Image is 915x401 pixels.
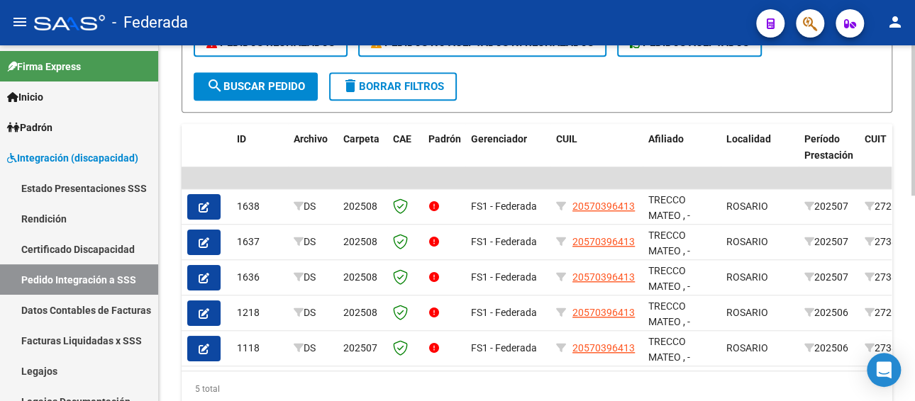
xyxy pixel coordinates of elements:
div: 202507 [804,269,853,286]
div: 1218 [237,305,282,321]
span: Carpeta [343,133,379,145]
span: ROSARIO [726,271,768,283]
div: DS [294,305,332,321]
span: FS1 - Federada [471,236,537,247]
span: 20570396413 [572,236,635,247]
div: DS [294,234,332,250]
datatable-header-cell: Afiliado [643,124,721,186]
datatable-header-cell: Carpeta [338,124,387,186]
span: CAE [393,133,411,145]
span: Borrar Filtros [342,80,444,93]
div: 202507 [804,234,853,250]
span: Buscar Pedido [206,80,305,93]
span: TRECCO MATEO , - [648,336,690,363]
mat-icon: search [206,77,223,94]
div: 1118 [237,340,282,356]
span: ROSARIO [726,342,768,354]
div: DS [294,269,332,286]
span: TRECCO MATEO , - [648,265,690,293]
span: ROSARIO [726,200,768,212]
div: 1636 [237,269,282,286]
div: Open Intercom Messenger [867,353,901,387]
span: 20570396413 [572,200,635,212]
div: 1637 [237,234,282,250]
span: 202507 [343,342,377,354]
button: Buscar Pedido [194,72,318,101]
span: Padrón [7,120,52,135]
div: 1638 [237,198,282,215]
span: Padrón [428,133,461,145]
span: 202508 [343,236,377,247]
span: 20570396413 [572,342,635,354]
mat-icon: delete [342,77,359,94]
mat-icon: person [887,13,904,30]
span: Período Prestación [804,133,853,161]
span: 20570396413 [572,271,635,283]
span: ROSARIO [726,307,768,318]
span: FS1 - Federada [471,307,537,318]
span: CUIT [865,133,887,145]
datatable-header-cell: Localidad [721,124,799,186]
span: Firma Express [7,59,81,74]
datatable-header-cell: Archivo [288,124,338,186]
span: CUIL [556,133,577,145]
datatable-header-cell: Gerenciador [465,124,550,186]
span: 202508 [343,307,377,318]
mat-icon: menu [11,13,28,30]
span: ID [237,133,246,145]
span: FS1 - Federada [471,271,537,283]
span: Gerenciador [471,133,527,145]
div: DS [294,340,332,356]
datatable-header-cell: ID [231,124,288,186]
span: FS1 - Federada [471,342,537,354]
span: - Federada [112,7,188,38]
datatable-header-cell: Padrón [423,124,465,186]
span: ROSARIO [726,236,768,247]
datatable-header-cell: CUIL [550,124,643,186]
div: 202506 [804,305,853,321]
div: 202507 [804,198,853,215]
span: Inicio [7,89,43,105]
button: Borrar Filtros [329,72,457,101]
datatable-header-cell: Período Prestación [799,124,859,186]
span: TRECCO MATEO , - [648,194,690,222]
span: 202508 [343,271,377,283]
div: DS [294,198,332,215]
span: 202508 [343,200,377,212]
span: Integración (discapacidad) [7,150,138,166]
span: Afiliado [648,133,684,145]
span: FS1 - Federada [471,200,537,212]
span: TRECCO MATEO , - [648,300,690,328]
span: TRECCO MATEO , - [648,230,690,257]
datatable-header-cell: CAE [387,124,423,186]
span: Localidad [726,133,771,145]
span: 20570396413 [572,307,635,318]
div: 202506 [804,340,853,356]
span: Archivo [294,133,328,145]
